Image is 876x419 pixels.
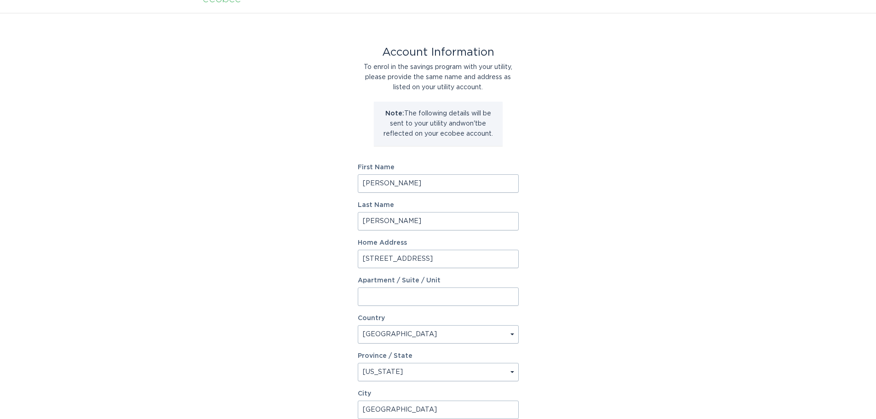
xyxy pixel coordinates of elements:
[358,353,412,359] label: Province / State
[358,62,519,92] div: To enrol in the savings program with your utility, please provide the same name and address as li...
[358,277,519,284] label: Apartment / Suite / Unit
[358,164,519,171] label: First Name
[358,202,519,208] label: Last Name
[358,47,519,57] div: Account Information
[358,390,519,397] label: City
[358,315,385,321] label: Country
[381,109,496,139] p: The following details will be sent to your utility and won't be reflected on your ecobee account.
[358,240,519,246] label: Home Address
[385,110,404,117] strong: Note:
